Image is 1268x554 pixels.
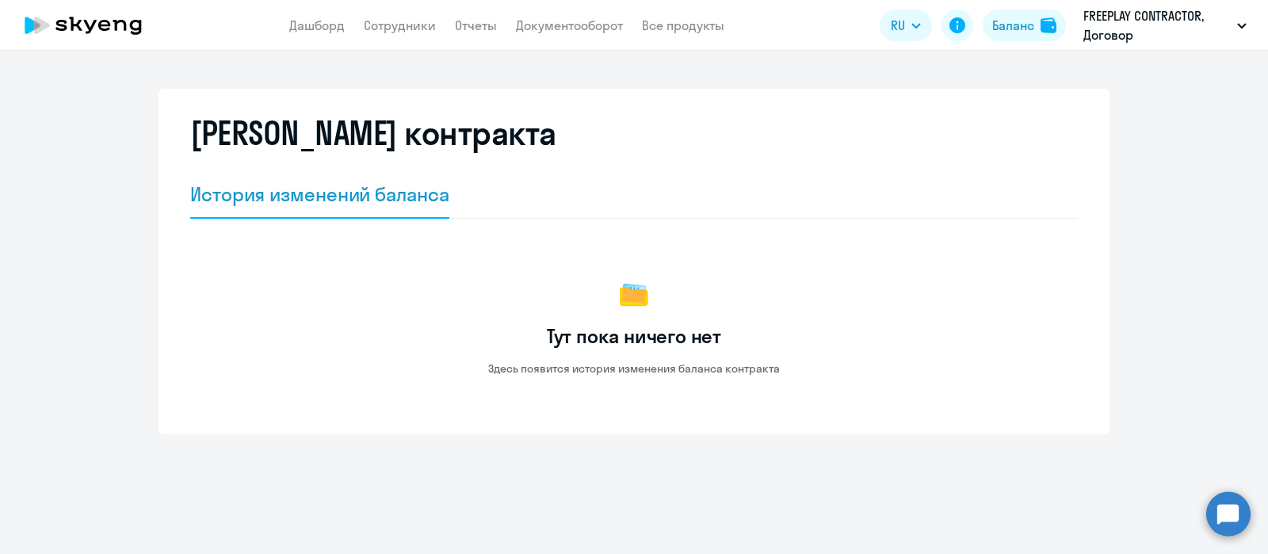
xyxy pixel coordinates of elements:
a: Отчеты [455,17,497,33]
p: FREEPLAY CONTRACTOR, Договор [1083,6,1231,44]
a: Документооборот [516,17,623,33]
button: Балансbalance [983,10,1066,41]
a: Дашборд [289,17,345,33]
div: Баланс [992,16,1034,35]
button: FREEPLAY CONTRACTOR, Договор [1075,6,1255,44]
h2: [PERSON_NAME] контракта [190,114,556,152]
span: RU [891,16,905,35]
img: balance [1041,17,1056,33]
img: no-data [615,276,653,314]
button: RU [880,10,932,41]
p: Здесь появится история изменения баланса контракта [488,361,780,376]
a: Все продукты [642,17,724,33]
a: Сотрудники [364,17,436,33]
h3: Тут пока ничего нет [547,323,721,349]
div: История изменений баланса [190,181,449,207]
